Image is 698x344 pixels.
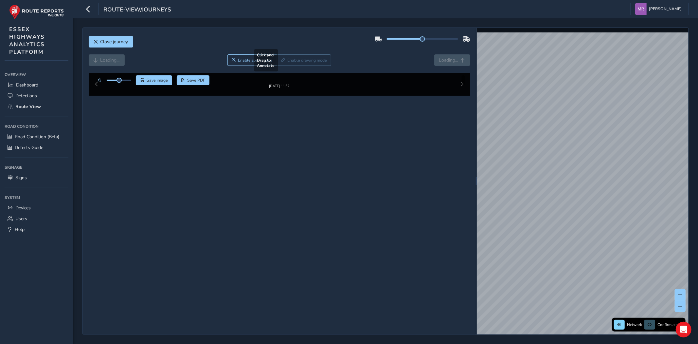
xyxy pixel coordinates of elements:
span: Signs [15,175,27,181]
span: Close journey [100,39,128,45]
span: Defects Guide [15,144,43,151]
span: Detections [15,93,37,99]
span: Dashboard [16,82,38,88]
div: [DATE] 11:52 [260,89,299,94]
span: Confirm assets [657,322,684,327]
div: System [5,193,68,202]
span: Save PDF [187,78,205,83]
a: Detections [5,90,68,101]
span: Users [15,216,27,222]
a: Dashboard [5,80,68,90]
img: Thumbnail frame [260,83,299,89]
div: Open Intercom Messenger [676,322,691,337]
img: rr logo [9,5,64,19]
div: Overview [5,70,68,80]
span: Save image [147,78,168,83]
button: Zoom [227,54,277,66]
span: Network [627,322,642,327]
a: Users [5,213,68,224]
span: Route View [15,104,41,110]
span: route-view/journeys [103,6,171,15]
div: Road Condition [5,122,68,131]
a: Defects Guide [5,142,68,153]
div: Signage [5,162,68,172]
span: Enable zoom mode [238,58,273,63]
img: diamond-layout [635,3,647,15]
button: Save [136,75,172,85]
span: Devices [15,205,31,211]
button: PDF [177,75,210,85]
a: Signs [5,172,68,183]
span: Road Condition (Beta) [15,134,59,140]
a: Road Condition (Beta) [5,131,68,142]
span: Help [15,226,25,233]
button: [PERSON_NAME] [635,3,684,15]
span: [PERSON_NAME] [649,3,682,15]
a: Help [5,224,68,235]
a: Devices [5,202,68,213]
a: Route View [5,101,68,112]
span: ESSEX HIGHWAYS ANALYTICS PLATFORM [9,26,45,56]
button: Close journey [89,36,133,48]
